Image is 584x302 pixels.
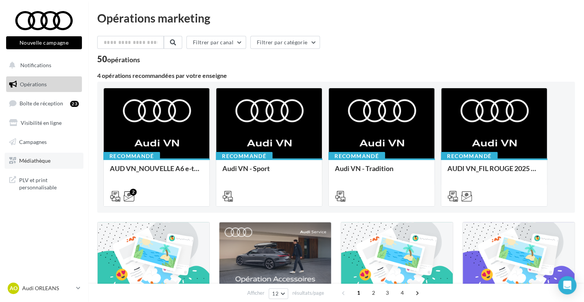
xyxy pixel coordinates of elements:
[186,36,246,49] button: Filtrer par canal
[70,101,79,107] div: 23
[22,284,73,292] p: Audi ORLEANS
[19,175,79,191] span: PLV et print personnalisable
[269,288,288,299] button: 12
[222,165,316,180] div: Audi VN - Sport
[5,76,83,92] a: Opérations
[103,152,160,160] div: Recommandé
[5,134,83,150] a: Campagnes
[5,57,80,73] button: Notifications
[381,287,393,299] span: 3
[367,287,380,299] span: 2
[5,153,83,169] a: Médiathèque
[110,165,203,180] div: AUD VN_NOUVELLE A6 e-tron
[335,165,428,180] div: Audi VN - Tradition
[107,56,140,63] div: opérations
[6,36,82,49] button: Nouvelle campagne
[447,165,541,180] div: AUDI VN_FIL ROUGE 2025 - A1, Q2, Q3, Q5 et Q4 e-tron
[272,291,279,297] span: 12
[10,284,18,292] span: AO
[328,152,385,160] div: Recommandé
[97,12,575,24] div: Opérations marketing
[20,62,51,68] span: Notifications
[21,120,62,126] span: Visibilité en ligne
[6,281,82,296] a: AO Audi ORLEANS
[250,36,320,49] button: Filtrer par catégorie
[19,138,47,145] span: Campagnes
[20,81,47,87] span: Opérations
[20,100,63,107] span: Boîte de réception
[5,95,83,111] a: Boîte de réception23
[352,287,365,299] span: 1
[396,287,408,299] span: 4
[97,55,140,63] div: 50
[130,189,137,195] div: 2
[558,276,576,294] div: Open Intercom Messenger
[5,172,83,194] a: PLV et print personnalisable
[216,152,272,160] div: Recommandé
[247,289,264,297] span: Afficher
[97,73,575,79] div: 4 opérations recommandées par votre enseigne
[292,289,324,297] span: résultats/page
[5,115,83,131] a: Visibilité en ligne
[19,157,51,164] span: Médiathèque
[441,152,498,160] div: Recommandé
